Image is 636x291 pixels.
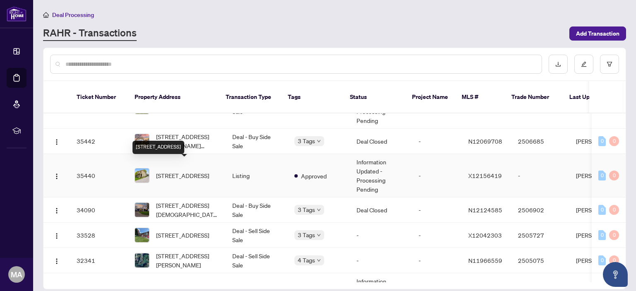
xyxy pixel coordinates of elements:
[11,269,22,280] span: MA
[53,233,60,239] img: Logo
[505,81,563,113] th: Trade Number
[132,141,184,154] div: [STREET_ADDRESS]
[609,171,619,180] div: 0
[468,257,502,264] span: N11966559
[226,248,288,273] td: Deal - Sell Side Sale
[317,233,321,237] span: down
[53,258,60,265] img: Logo
[70,154,128,197] td: 35440
[598,171,606,180] div: 0
[156,171,209,180] span: [STREET_ADDRESS]
[609,205,619,215] div: 0
[135,134,149,148] img: thumbnail-img
[600,55,619,74] button: filter
[50,135,63,148] button: Logo
[226,197,288,223] td: Deal - Buy Side Sale
[298,255,315,265] span: 4 Tags
[156,132,219,150] span: [STREET_ADDRESS][PERSON_NAME][PERSON_NAME]
[135,228,149,242] img: thumbnail-img
[52,11,94,19] span: Deal Processing
[70,248,128,273] td: 32341
[226,129,288,154] td: Deal - Buy Side Sale
[598,255,606,265] div: 0
[343,81,405,113] th: Status
[226,154,288,197] td: Listing
[317,139,321,143] span: down
[317,258,321,262] span: down
[350,154,412,197] td: Information Updated - Processing Pending
[50,203,63,216] button: Logo
[350,197,412,223] td: Deal Closed
[281,81,343,113] th: Tags
[576,27,619,40] span: Add Transaction
[569,223,631,248] td: [PERSON_NAME]
[50,254,63,267] button: Logo
[468,172,502,179] span: X12156419
[511,197,569,223] td: 2506902
[598,136,606,146] div: 0
[412,223,462,248] td: -
[7,6,26,22] img: logo
[350,129,412,154] td: Deal Closed
[569,154,631,197] td: [PERSON_NAME]
[50,228,63,242] button: Logo
[298,205,315,214] span: 3 Tags
[607,61,612,67] span: filter
[156,251,219,269] span: [STREET_ADDRESS][PERSON_NAME]
[298,230,315,240] span: 3 Tags
[603,262,628,287] button: Open asap
[569,248,631,273] td: [PERSON_NAME]
[70,223,128,248] td: 33528
[574,55,593,74] button: edit
[549,55,568,74] button: download
[569,129,631,154] td: [PERSON_NAME]
[598,230,606,240] div: 0
[53,207,60,214] img: Logo
[412,197,462,223] td: -
[555,61,561,67] span: download
[581,61,587,67] span: edit
[301,171,327,180] span: Approved
[70,81,128,113] th: Ticket Number
[350,248,412,273] td: -
[412,154,462,197] td: -
[135,253,149,267] img: thumbnail-img
[569,26,626,41] button: Add Transaction
[405,81,455,113] th: Project Name
[350,223,412,248] td: -
[43,26,137,41] a: RAHR - Transactions
[511,223,569,248] td: 2505727
[609,136,619,146] div: 0
[569,197,631,223] td: [PERSON_NAME]
[511,248,569,273] td: 2505075
[156,231,209,240] span: [STREET_ADDRESS]
[135,168,149,183] img: thumbnail-img
[70,197,128,223] td: 34090
[70,129,128,154] td: 35442
[135,203,149,217] img: thumbnail-img
[511,154,569,197] td: -
[468,231,502,239] span: X12042303
[317,208,321,212] span: down
[50,169,63,182] button: Logo
[298,136,315,146] span: 3 Tags
[563,81,625,113] th: Last Updated By
[609,255,619,265] div: 0
[468,206,502,214] span: N12124585
[128,81,219,113] th: Property Address
[468,137,502,145] span: N12069708
[412,248,462,273] td: -
[156,201,219,219] span: [STREET_ADDRESS][DEMOGRAPHIC_DATA][PERSON_NAME]
[43,12,49,18] span: home
[53,139,60,145] img: Logo
[53,173,60,180] img: Logo
[455,81,505,113] th: MLS #
[598,205,606,215] div: 0
[511,129,569,154] td: 2506685
[219,81,281,113] th: Transaction Type
[609,230,619,240] div: 0
[412,129,462,154] td: -
[226,223,288,248] td: Deal - Sell Side Sale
